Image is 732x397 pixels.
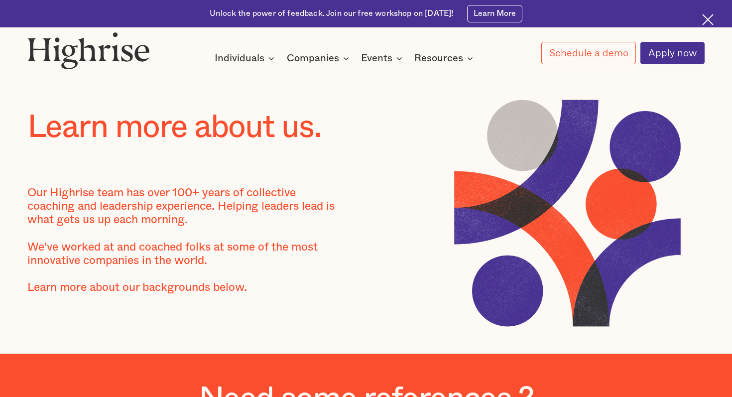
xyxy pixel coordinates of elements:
div: Our Highrise team has over 100+ years of collective coaching and leadership experience. Helping l... [27,186,339,308]
h1: Learn more about us. [27,110,366,145]
div: Events [361,52,392,64]
div: Resources [414,52,463,64]
div: Individuals [215,52,277,64]
div: Companies [287,52,352,64]
img: Cross icon [702,14,714,25]
a: Apply now [640,42,705,64]
a: Schedule a demo [541,42,636,64]
div: Resources [414,52,476,64]
div: Companies [287,52,339,64]
div: Unlock the power of feedback. Join our free workshop on [DATE]! [210,8,453,19]
div: Individuals [215,52,264,64]
a: Learn More [467,5,522,22]
div: Events [361,52,405,64]
img: Highrise logo [27,32,150,69]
